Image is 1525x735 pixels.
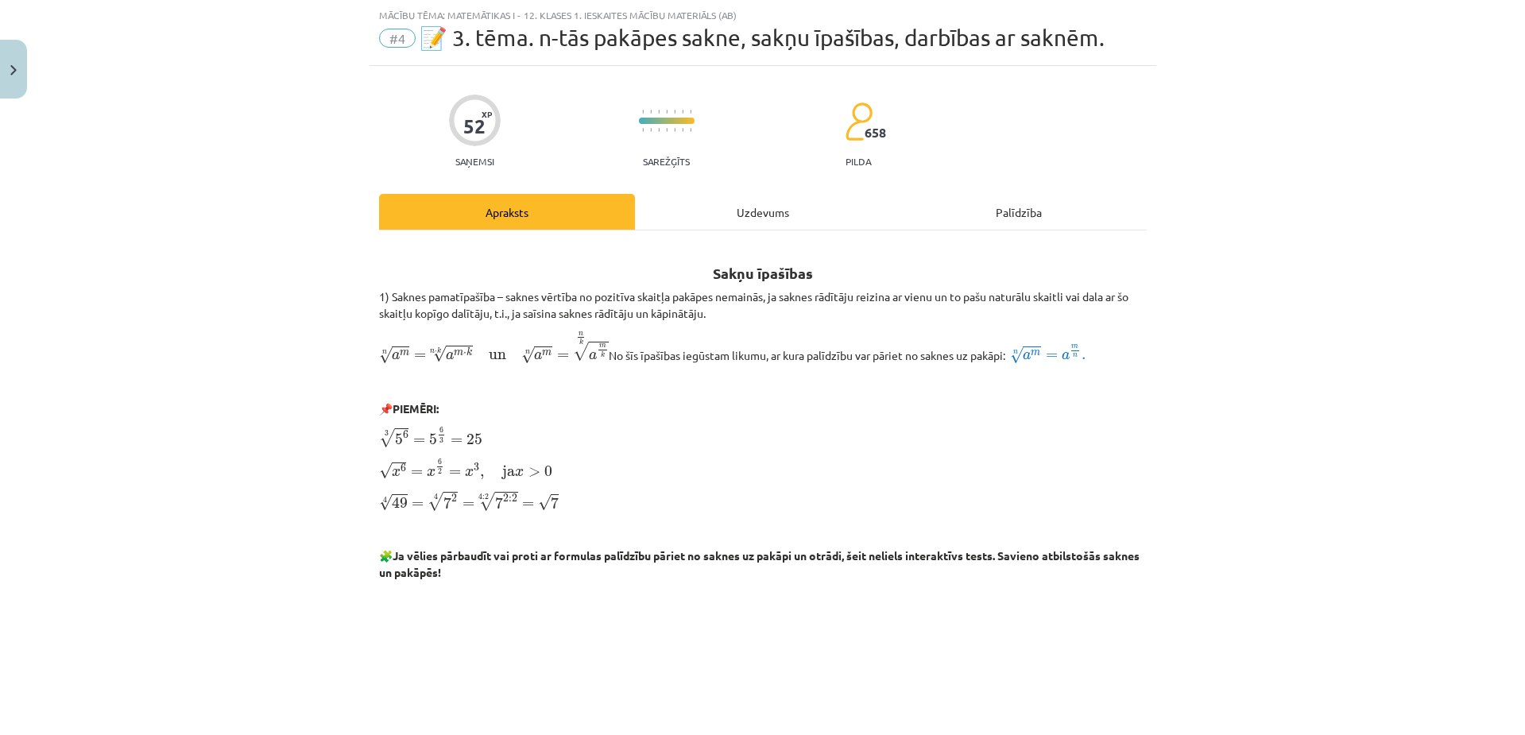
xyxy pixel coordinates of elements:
[599,344,606,348] span: m
[430,350,435,354] span: n
[503,494,509,502] span: 2
[414,353,426,359] span: =
[682,128,683,132] img: icon-short-line-57e1e144782c952c97e751825c79c345078a6d821885a25fce030b3d8c18986b.svg
[642,128,644,132] img: icon-short-line-57e1e144782c952c97e751825c79c345078a6d821885a25fce030b3d8c18986b.svg
[579,339,583,346] span: k
[522,501,534,508] span: =
[411,470,423,476] span: =
[451,438,463,444] span: =
[482,110,492,118] span: XP
[515,469,524,477] span: x
[690,128,691,132] img: icon-short-line-57e1e144782c952c97e751825c79c345078a6d821885a25fce030b3d8c18986b.svg
[551,497,559,509] span: 7
[846,156,871,167] p: pilda
[403,431,408,439] span: 6
[573,342,589,361] span: √
[650,128,652,132] img: icon-short-line-57e1e144782c952c97e751825c79c345078a6d821885a25fce030b3d8c18986b.svg
[845,102,873,141] img: students-c634bb4e5e11cddfef0936a35e636f08e4e9abd3cc4e673bd6f9a4125e45ecb1.svg
[479,492,495,511] span: √
[446,352,454,360] span: a
[1031,350,1040,356] span: m
[392,497,408,509] span: 49
[891,194,1147,230] div: Palīdzība
[429,434,437,445] span: 5
[379,29,416,48] span: #4
[534,352,542,360] span: a
[1071,345,1078,349] span: m
[454,350,463,356] span: m
[392,352,400,360] span: a
[690,110,691,114] img: icon-short-line-57e1e144782c952c97e751825c79c345078a6d821885a25fce030b3d8c18986b.svg
[433,346,446,362] span: √
[466,347,472,356] span: k
[379,548,1140,579] b: Ja vēlies pārbaudīt vai proti ar formulas palīdzību pāriet no saknes uz pakāpi un otrādi, šeit ne...
[465,469,474,477] span: x
[379,194,635,230] div: Apraksts
[1046,353,1058,359] span: =
[502,466,515,480] span: ja
[512,494,517,502] span: 2
[650,110,652,114] img: icon-short-line-57e1e144782c952c97e751825c79c345078a6d821885a25fce030b3d8c18986b.svg
[379,10,1147,21] div: Mācību tēma: Matemātikas i - 12. klases 1. ieskaites mācību materiāls (ab)
[413,438,425,444] span: =
[635,194,891,230] div: Uzdevums
[666,110,668,114] img: icon-short-line-57e1e144782c952c97e751825c79c345078a6d821885a25fce030b3d8c18986b.svg
[395,434,403,445] span: 5
[393,401,439,416] b: PIEMĒRI:
[666,128,668,132] img: icon-short-line-57e1e144782c952c97e751825c79c345078a6d821885a25fce030b3d8c18986b.svg
[463,352,466,355] span: ⋅
[439,427,443,433] span: 6
[379,288,1147,322] p: 1) Saknes pamatīpašība – saknes vērtība no pozitīva skaitļa pakāpes nemainās, ja saknes rādītāju ...
[449,470,461,476] span: =
[463,501,474,508] span: =
[379,462,392,479] span: √
[427,469,435,477] span: x
[643,156,690,167] p: Sarežģīts
[1023,352,1031,360] span: a
[601,352,605,358] span: k
[544,466,552,477] span: 0
[713,264,813,282] b: Sakņu īpašības
[449,156,501,167] p: Saņemsi
[443,497,451,509] span: 7
[466,434,482,445] span: 25
[401,464,406,472] span: 6
[379,400,1147,417] p: 📌
[400,350,409,356] span: m
[438,469,442,474] span: 2
[379,494,392,511] span: √
[480,471,484,479] span: ,
[495,497,503,509] span: 7
[379,547,1147,581] p: 🧩
[538,494,551,511] span: √
[1073,354,1078,358] span: n
[439,437,443,443] span: 3
[579,332,583,336] span: n
[865,126,886,140] span: 658
[542,350,552,356] span: m
[10,65,17,75] img: icon-close-lesson-0947bae3869378f0d4975bcd49f059093ad1ed9edebbc8119c70593378902aed.svg
[463,115,486,137] div: 52
[379,331,1147,365] p: No šīs īpašības iegūstam likumu, ar kura palīdzību var pāriet no saknes uz pakāpi:
[392,469,401,477] span: x
[379,346,392,363] span: √
[682,110,683,114] img: icon-short-line-57e1e144782c952c97e751825c79c345078a6d821885a25fce030b3d8c18986b.svg
[438,458,442,464] span: 6
[642,110,644,114] img: icon-short-line-57e1e144782c952c97e751825c79c345078a6d821885a25fce030b3d8c18986b.svg
[557,353,569,359] span: =
[658,128,660,132] img: icon-short-line-57e1e144782c952c97e751825c79c345078a6d821885a25fce030b3d8c18986b.svg
[379,428,395,447] span: √
[489,352,506,360] span: un
[412,501,424,508] span: =
[674,110,675,114] img: icon-short-line-57e1e144782c952c97e751825c79c345078a6d821885a25fce030b3d8c18986b.svg
[428,492,443,511] span: √
[509,497,512,502] span: :
[451,494,457,502] span: 2
[474,463,479,471] span: 3
[589,352,597,360] span: a
[658,110,660,114] img: icon-short-line-57e1e144782c952c97e751825c79c345078a6d821885a25fce030b3d8c18986b.svg
[1082,354,1086,360] span: .
[528,467,540,477] span: >
[1062,352,1070,360] span: a
[521,346,534,363] span: √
